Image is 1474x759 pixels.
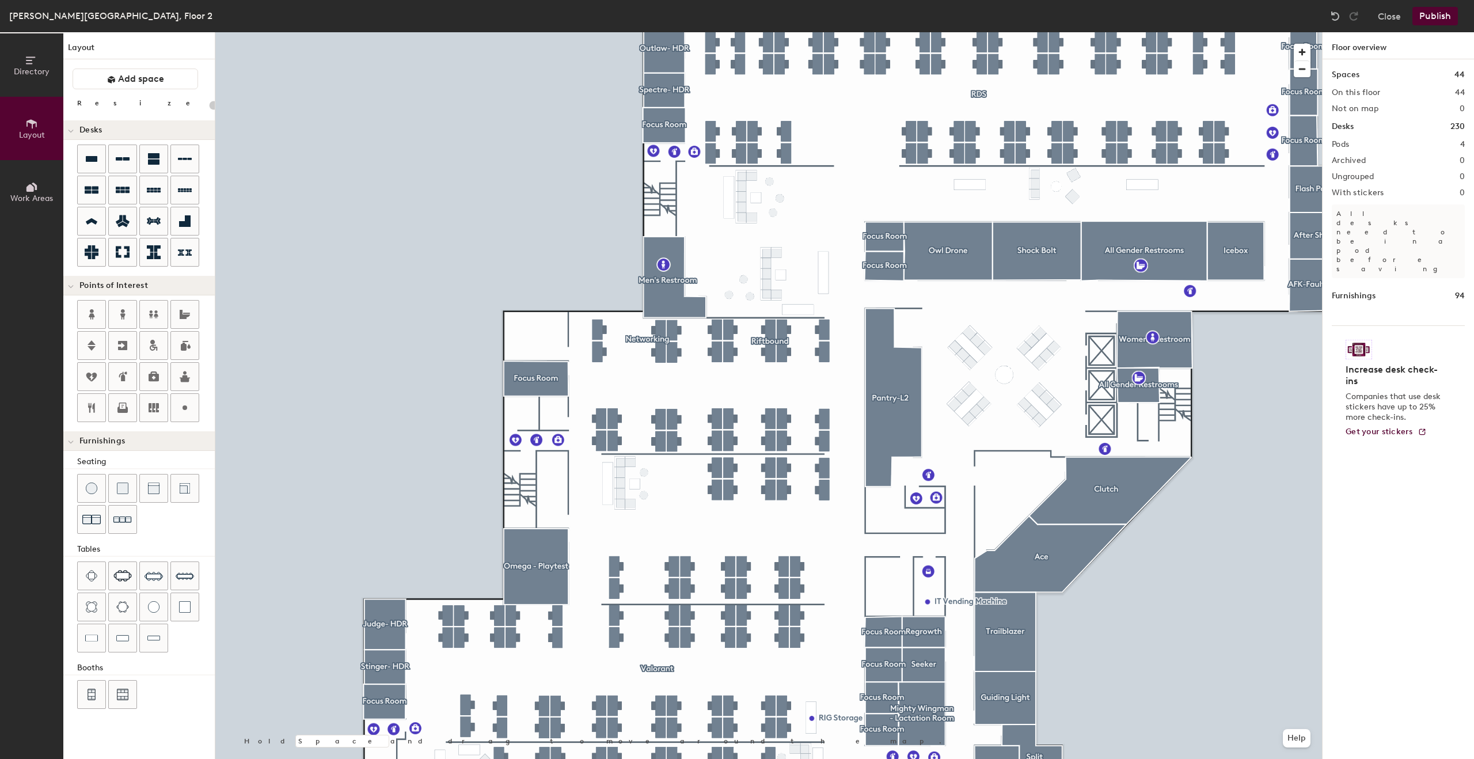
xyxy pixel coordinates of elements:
[1332,104,1378,113] h2: Not on map
[116,632,129,644] img: Table (1x3)
[113,511,132,529] img: Couch (x3)
[63,41,215,59] h1: Layout
[85,632,98,644] img: Table (1x2)
[1455,88,1465,97] h2: 44
[1329,10,1341,22] img: Undo
[108,505,137,534] button: Couch (x3)
[1332,69,1359,81] h1: Spaces
[108,561,137,590] button: Six seat table
[117,689,128,700] img: Six seat booth
[19,130,45,140] span: Layout
[1346,340,1372,359] img: Sticker logo
[1460,172,1465,181] h2: 0
[179,601,191,613] img: Table (1x1)
[77,624,106,652] button: Table (1x2)
[139,624,168,652] button: Table (1x4)
[1332,88,1381,97] h2: On this floor
[118,73,164,85] span: Add space
[1283,729,1310,747] button: Help
[139,561,168,590] button: Eight seat table
[1460,156,1465,165] h2: 0
[1454,69,1465,81] h1: 44
[77,456,215,468] div: Seating
[108,593,137,621] button: Six seat round table
[86,601,97,613] img: Four seat round table
[1332,156,1366,165] h2: Archived
[176,567,194,585] img: Ten seat table
[108,474,137,503] button: Cushion
[147,632,160,644] img: Table (1x4)
[1460,188,1465,198] h2: 0
[1348,10,1359,22] img: Redo
[77,680,106,709] button: Four seat booth
[1323,32,1474,59] h1: Floor overview
[14,67,50,77] span: Directory
[79,437,125,446] span: Furnishings
[139,593,168,621] button: Table (round)
[77,662,215,674] div: Booths
[77,561,106,590] button: Four seat table
[1332,290,1376,302] h1: Furnishings
[77,474,106,503] button: Stool
[1346,364,1444,387] h4: Increase desk check-ins
[1378,7,1401,25] button: Close
[148,601,159,613] img: Table (round)
[10,193,53,203] span: Work Areas
[1332,188,1384,198] h2: With stickers
[1332,204,1465,278] p: All desks need to be in a pod before saving
[170,474,199,503] button: Couch (corner)
[86,689,97,700] img: Four seat booth
[108,680,137,709] button: Six seat booth
[117,483,128,494] img: Cushion
[1346,427,1413,437] span: Get your stickers
[116,601,129,613] img: Six seat round table
[139,474,168,503] button: Couch (middle)
[1346,427,1427,437] a: Get your stickers
[9,9,212,23] div: [PERSON_NAME][GEOGRAPHIC_DATA], Floor 2
[1455,290,1465,302] h1: 94
[77,98,204,108] div: Resize
[1460,104,1465,113] h2: 0
[108,624,137,652] button: Table (1x3)
[77,543,215,556] div: Tables
[77,593,106,621] button: Four seat round table
[148,483,159,494] img: Couch (middle)
[79,126,102,135] span: Desks
[170,593,199,621] button: Table (1x1)
[82,510,101,529] img: Couch (x2)
[86,570,97,582] img: Four seat table
[1332,140,1349,149] h2: Pods
[145,567,163,585] img: Eight seat table
[1346,392,1444,423] p: Companies that use desk stickers have up to 25% more check-ins.
[1460,140,1465,149] h2: 4
[73,69,198,89] button: Add space
[170,561,199,590] button: Ten seat table
[179,483,191,494] img: Couch (corner)
[77,505,106,534] button: Couch (x2)
[86,483,97,494] img: Stool
[79,281,148,290] span: Points of Interest
[1332,120,1354,133] h1: Desks
[1412,7,1458,25] button: Publish
[1450,120,1465,133] h1: 230
[113,570,132,582] img: Six seat table
[1332,172,1374,181] h2: Ungrouped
